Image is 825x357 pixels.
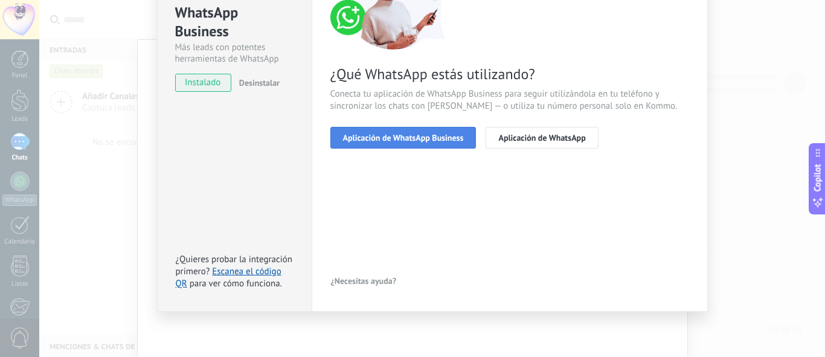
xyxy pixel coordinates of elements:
[498,133,585,142] span: Aplicación de WhatsApp
[176,74,231,92] span: instalado
[176,254,293,277] span: ¿Quieres probar la integración primero?
[330,88,689,112] span: Conecta tu aplicación de WhatsApp Business para seguir utilizándola en tu teléfono y sincronizar ...
[812,164,824,191] span: Copilot
[175,42,294,65] div: Más leads con potentes herramientas de WhatsApp
[234,74,280,92] button: Desinstalar
[175,3,294,42] div: WhatsApp Business
[330,65,689,83] span: ¿Qué WhatsApp estás utilizando?
[343,133,464,142] span: Aplicación de WhatsApp Business
[330,272,397,290] button: ¿Necesitas ayuda?
[486,127,598,149] button: Aplicación de WhatsApp
[176,266,281,289] a: Escanea el código QR
[239,77,280,88] span: Desinstalar
[190,278,282,289] span: para ver cómo funciona.
[330,127,477,149] button: Aplicación de WhatsApp Business
[331,277,397,285] span: ¿Necesitas ayuda?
